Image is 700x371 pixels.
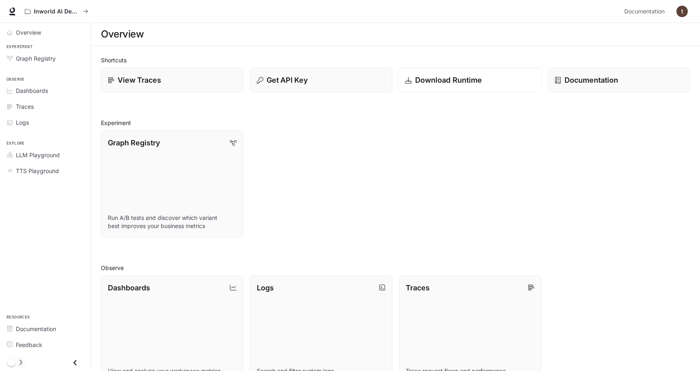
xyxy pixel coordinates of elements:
button: User avatar [674,3,690,20]
span: Documentation [624,7,665,17]
p: Run A/B tests and discover which variant best improves your business metrics [108,214,236,230]
a: Logs [3,115,87,130]
span: Feedback [16,340,42,349]
span: Overview [16,28,41,37]
a: Graph RegistryRun A/B tests and discover which variant best improves your business metrics [101,130,243,237]
a: Dashboards [3,83,87,98]
span: Graph Registry [16,54,56,63]
a: Graph Registry [3,51,87,66]
a: Traces [3,99,87,114]
span: LLM Playground [16,151,60,159]
span: Logs [16,118,29,127]
p: Download Runtime [415,75,482,86]
p: Get API Key [267,75,308,86]
span: TTS Playground [16,167,59,175]
h2: Observe [101,263,690,272]
span: Dark mode toggle [7,358,15,367]
p: Graph Registry [108,137,160,148]
h2: Shortcuts [101,56,690,64]
h1: Overview [101,26,144,42]
a: View Traces [101,68,243,92]
p: Traces [406,282,430,293]
button: Close drawer [66,354,84,371]
a: Documentation [3,322,87,336]
p: Logs [257,282,274,293]
span: Dashboards [16,86,48,95]
a: Documentation [548,68,690,92]
a: Feedback [3,338,87,352]
p: View Traces [118,75,161,86]
img: User avatar [676,6,688,17]
h2: Experiment [101,119,690,127]
a: Documentation [621,3,671,20]
button: Get API Key [250,68,392,92]
p: Inworld AI Demos [34,8,79,15]
span: Traces [16,102,34,111]
a: Download Runtime [398,68,542,93]
p: Dashboards [108,282,150,293]
a: TTS Playground [3,164,87,178]
p: Documentation [564,75,618,86]
a: LLM Playground [3,148,87,162]
span: Documentation [16,325,56,333]
button: All workspaces [21,3,92,20]
a: Overview [3,25,87,40]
